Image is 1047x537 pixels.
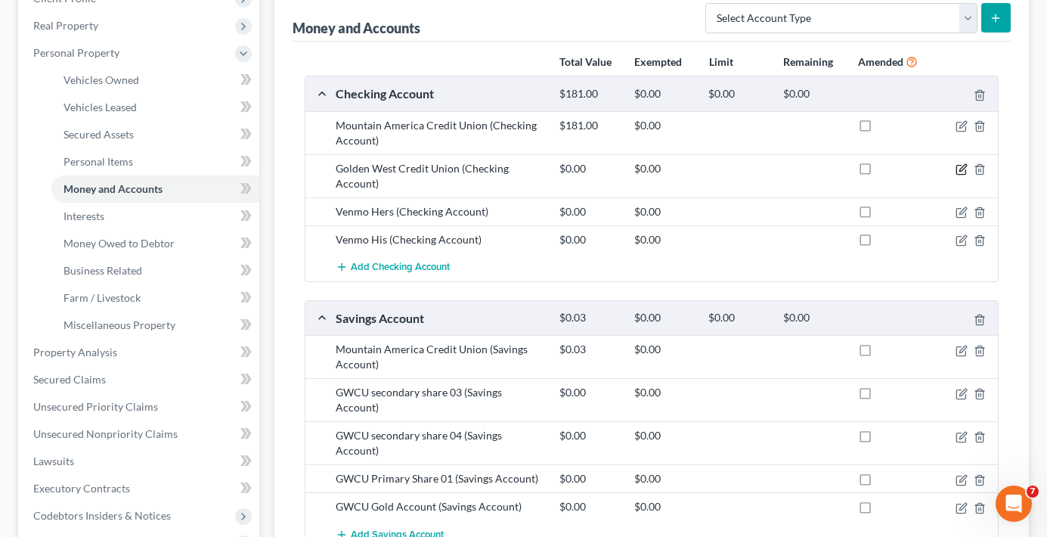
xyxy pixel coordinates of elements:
[709,55,733,68] strong: Limit
[328,85,552,101] div: Checking Account
[64,291,141,304] span: Farm / Livestock
[776,311,850,325] div: $0.00
[64,182,163,195] span: Money and Accounts
[634,55,682,68] strong: Exempted
[33,400,158,413] span: Unsecured Priority Claims
[328,161,552,191] div: Golden West Credit Union (Checking Account)
[51,175,259,203] a: Money and Accounts
[552,342,627,357] div: $0.03
[1027,486,1039,498] span: 7
[552,471,627,486] div: $0.00
[552,385,627,400] div: $0.00
[336,253,450,281] button: Add Checking Account
[64,155,133,168] span: Personal Items
[552,161,627,176] div: $0.00
[552,311,627,325] div: $0.03
[33,46,119,59] span: Personal Property
[996,486,1032,522] iframe: Intercom live chat
[64,237,175,250] span: Money Owed to Debtor
[64,73,139,86] span: Vehicles Owned
[627,161,702,176] div: $0.00
[293,19,420,37] div: Money and Accounts
[21,421,259,448] a: Unsecured Nonpriority Claims
[351,262,450,274] span: Add Checking Account
[627,471,702,486] div: $0.00
[51,121,259,148] a: Secured Assets
[21,339,259,366] a: Property Analysis
[627,311,702,325] div: $0.00
[328,232,552,247] div: Venmo His (Checking Account)
[33,19,98,32] span: Real Property
[552,118,627,133] div: $181.00
[627,428,702,443] div: $0.00
[627,499,702,514] div: $0.00
[51,257,259,284] a: Business Related
[552,87,627,101] div: $181.00
[51,67,259,94] a: Vehicles Owned
[33,373,106,386] span: Secured Claims
[552,204,627,219] div: $0.00
[328,428,552,458] div: GWCU secondary share 04 (Savings Account)
[64,318,175,331] span: Miscellaneous Property
[701,311,776,325] div: $0.00
[21,366,259,393] a: Secured Claims
[33,455,74,467] span: Lawsuits
[51,312,259,339] a: Miscellaneous Property
[328,342,552,372] div: Mountain America Credit Union (Savings Account)
[328,499,552,514] div: GWCU Gold Account (Savings Account)
[627,87,702,101] div: $0.00
[328,118,552,148] div: Mountain America Credit Union (Checking Account)
[33,482,130,495] span: Executory Contracts
[783,55,833,68] strong: Remaining
[64,264,142,277] span: Business Related
[559,55,612,68] strong: Total Value
[51,284,259,312] a: Farm / Livestock
[627,385,702,400] div: $0.00
[776,87,850,101] div: $0.00
[552,428,627,443] div: $0.00
[33,427,178,440] span: Unsecured Nonpriority Claims
[328,204,552,219] div: Venmo Hers (Checking Account)
[627,118,702,133] div: $0.00
[328,310,552,326] div: Savings Account
[552,232,627,247] div: $0.00
[627,342,702,357] div: $0.00
[21,448,259,475] a: Lawsuits
[51,230,259,257] a: Money Owed to Debtor
[21,475,259,502] a: Executory Contracts
[552,499,627,514] div: $0.00
[627,232,702,247] div: $0.00
[51,203,259,230] a: Interests
[627,204,702,219] div: $0.00
[33,509,171,522] span: Codebtors Insiders & Notices
[33,346,117,359] span: Property Analysis
[64,128,134,141] span: Secured Assets
[64,210,104,222] span: Interests
[51,94,259,121] a: Vehicles Leased
[858,55,903,68] strong: Amended
[701,87,776,101] div: $0.00
[64,101,137,113] span: Vehicles Leased
[21,393,259,421] a: Unsecured Priority Claims
[328,471,552,486] div: GWCU Primary Share 01 (Savings Account)
[51,148,259,175] a: Personal Items
[328,385,552,415] div: GWCU secondary share 03 (Savings Account)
